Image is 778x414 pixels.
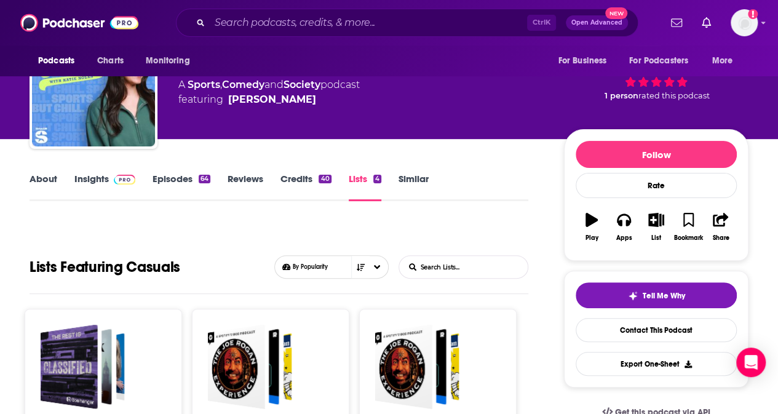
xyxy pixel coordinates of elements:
[731,9,758,36] button: Show profile menu
[576,141,737,168] button: Follow
[30,49,90,73] button: open menu
[566,15,628,30] button: Open AdvancedNew
[38,52,74,70] span: Podcasts
[97,52,124,70] span: Charts
[549,49,622,73] button: open menu
[264,79,284,90] span: and
[608,205,640,249] button: Apps
[576,173,737,198] div: Rate
[274,255,389,279] button: Choose List sort
[704,49,748,73] button: open menu
[674,234,703,242] div: Bookmark
[558,52,606,70] span: For Business
[89,49,131,73] a: Charts
[228,173,263,201] a: Reviews
[576,352,737,376] button: Export One-Sheet
[399,173,429,201] a: Similar
[222,79,264,90] a: Comedy
[605,91,638,100] span: 1 person
[20,11,138,34] img: Podchaser - Follow, Share and Rate Podcasts
[666,12,687,33] a: Show notifications dropdown
[576,205,608,249] button: Play
[621,49,706,73] button: open menu
[319,175,331,183] div: 40
[712,234,729,242] div: Share
[114,175,135,185] img: Podchaser Pro
[178,78,360,107] div: A podcast
[176,9,638,37] div: Search podcasts, credits, & more...
[643,291,685,301] span: Tell Me Why
[576,318,737,342] a: Contact This Podcast
[585,234,598,242] div: Play
[30,255,180,279] h1: Lists Featuring Casuals
[199,175,210,183] div: 64
[137,49,205,73] button: open menu
[30,173,57,201] a: About
[571,20,622,26] span: Open Advanced
[207,324,292,409] a: top 1k sports podcasts with us listeners
[280,173,331,201] a: Credits40
[616,234,632,242] div: Apps
[651,234,661,242] div: List
[375,324,459,409] a: top 1000 us sports podcasts
[32,23,155,146] img: Casuals with Katie Nolan
[527,15,556,31] span: Ctrl K
[748,9,758,19] svg: Add a profile image
[638,91,710,100] span: rated this podcast
[284,79,320,90] a: Society
[293,263,372,271] span: By Popularity
[210,13,527,33] input: Search podcasts, credits, & more...
[731,9,758,36] span: Logged in as aclumedia
[628,291,638,301] img: tell me why sparkle
[705,205,737,249] button: Share
[576,282,737,308] button: tell me why sparkleTell Me Why
[672,205,704,249] button: Bookmark
[712,52,733,70] span: More
[605,7,627,19] span: New
[188,79,220,90] a: Sports
[640,205,672,249] button: List
[146,52,189,70] span: Monitoring
[153,173,210,201] a: Episodes64
[731,9,758,36] img: User Profile
[220,79,222,90] span: ,
[697,12,716,33] a: Show notifications dropdown
[74,173,135,201] a: InsightsPodchaser Pro
[349,173,381,201] a: Lists4
[40,324,125,409] a: Top 25 New Podcasts – January 2025 – Podchaser
[178,92,360,107] span: featuring
[373,175,381,183] div: 4
[228,92,316,107] a: Katie Nolan
[629,52,688,70] span: For Podcasters
[736,348,766,377] div: Open Intercom Messenger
